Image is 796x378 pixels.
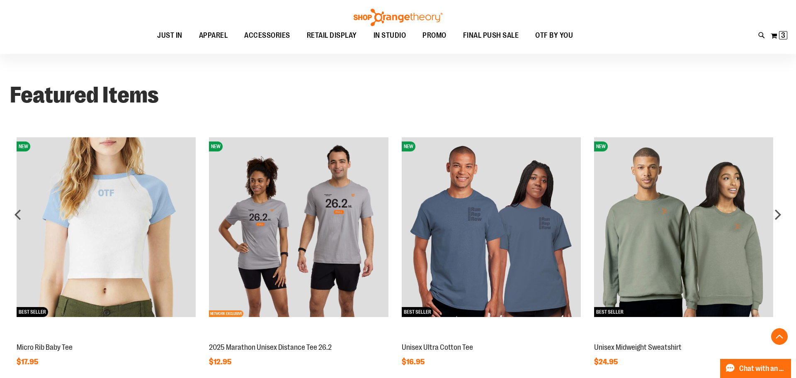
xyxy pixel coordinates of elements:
[17,137,196,317] img: Micro Rib Baby Tee
[374,26,406,45] span: IN STUDIO
[771,328,788,345] button: Back To Top
[720,359,791,378] button: Chat with an Expert
[17,334,196,341] a: Micro Rib Baby TeeNEWBEST SELLER
[739,365,786,373] span: Chat with an Expert
[535,26,573,45] span: OTF BY YOU
[402,343,473,351] a: Unisex Ultra Cotton Tee
[463,26,519,45] span: FINAL PUSH SALE
[769,206,786,223] div: next
[594,343,682,351] a: Unisex Midweight Sweatshirt
[594,334,773,341] a: Unisex Midweight SweatshirtNEWBEST SELLER
[594,141,608,151] span: NEW
[422,26,447,45] span: PROMO
[594,358,619,366] span: $24.95
[402,141,415,151] span: NEW
[10,82,159,108] strong: Featured Items
[781,31,785,39] span: 3
[17,358,39,366] span: $17.95
[402,358,426,366] span: $16.95
[157,26,182,45] span: JUST IN
[17,141,30,151] span: NEW
[402,307,433,317] span: BEST SELLER
[209,137,388,317] img: 2025 Marathon Unisex Distance Tee 26.2
[10,206,27,223] div: prev
[209,334,388,341] a: 2025 Marathon Unisex Distance Tee 26.2NEWNETWORK EXCLUSIVE
[402,334,581,341] a: Unisex Ultra Cotton TeeNEWBEST SELLER
[209,343,332,351] a: 2025 Marathon Unisex Distance Tee 26.2
[199,26,228,45] span: APPAREL
[17,307,48,317] span: BEST SELLER
[352,9,444,26] img: Shop Orangetheory
[209,358,233,366] span: $12.95
[594,307,626,317] span: BEST SELLER
[209,141,223,151] span: NEW
[402,137,581,317] img: Unisex Ultra Cotton Tee
[17,343,73,351] a: Micro Rib Baby Tee
[594,137,773,317] img: Unisex Midweight Sweatshirt
[244,26,290,45] span: ACCESSORIES
[307,26,357,45] span: RETAIL DISPLAY
[209,310,243,317] span: NETWORK EXCLUSIVE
